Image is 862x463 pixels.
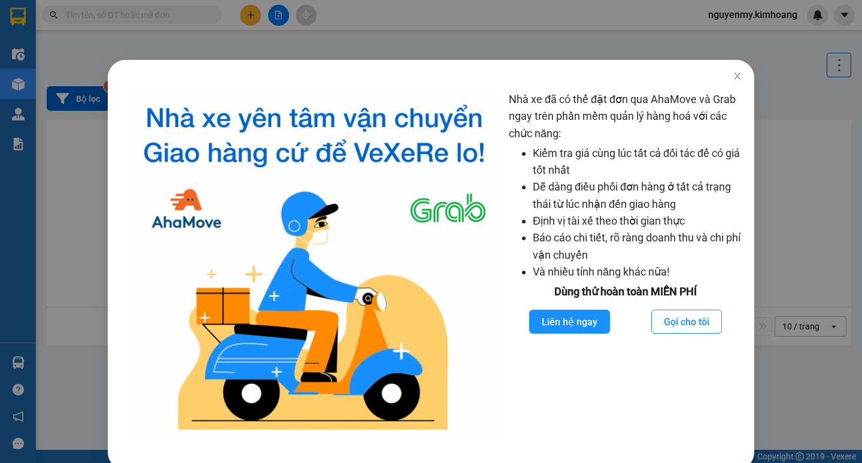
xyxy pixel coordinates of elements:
li: Và nhiều tính năng khác nữa! [533,264,742,280]
li: Kiểm tra giá cùng lúc tất cả đối tác để có giá tốt nhất [533,145,742,179]
button: Gọi cho tôi [651,310,722,334]
div: Nhà xe đã có thể đặt đơn qua AhaMove và Grab ngay trên phần mềm quản lý hàng hoá với các chức năng: [509,91,742,440]
button: Close [721,60,754,93]
li: Dễ dàng điều phối đơn hàng ở tất cả trạng thái từ lúc nhận đến giao hàng [533,178,742,213]
li: Định vị tài xế theo thời gian thực [533,213,742,229]
div: Dùng thử hoàn toàn MIỄN PHÍ [509,283,742,300]
span: Gọi cho tôi [664,314,709,329]
span: close [733,71,742,81]
button: Liên hệ ngay [529,310,610,334]
li: Báo cáo chi tiết, rõ ràng doanh thu và chi phí vận chuyển [533,229,742,264]
span: Liên hệ ngay [542,314,597,329]
img: logo [129,91,499,440]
